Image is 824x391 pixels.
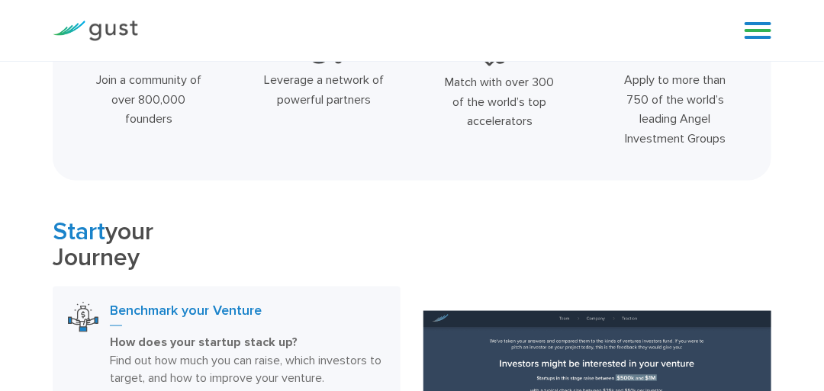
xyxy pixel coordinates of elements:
[110,302,385,326] h3: Benchmark your Venture
[53,21,138,41] img: Gust Logo
[53,219,401,272] h2: your Journey
[110,353,381,385] span: Find out how much you can raise, which investors to target, and how to improve your venture.
[263,70,385,109] div: Leverage a network of powerful partners
[110,335,298,350] strong: How does your startup stack up?
[53,217,105,246] span: Start
[68,302,98,332] img: Benchmark Your Venture
[614,70,736,148] div: Apply to more than 750 of the world’s leading Angel Investment Groups
[439,72,561,131] div: Match with over 300 of the world’s top accelerators
[88,70,210,129] div: Join a community of over 800,000 founders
